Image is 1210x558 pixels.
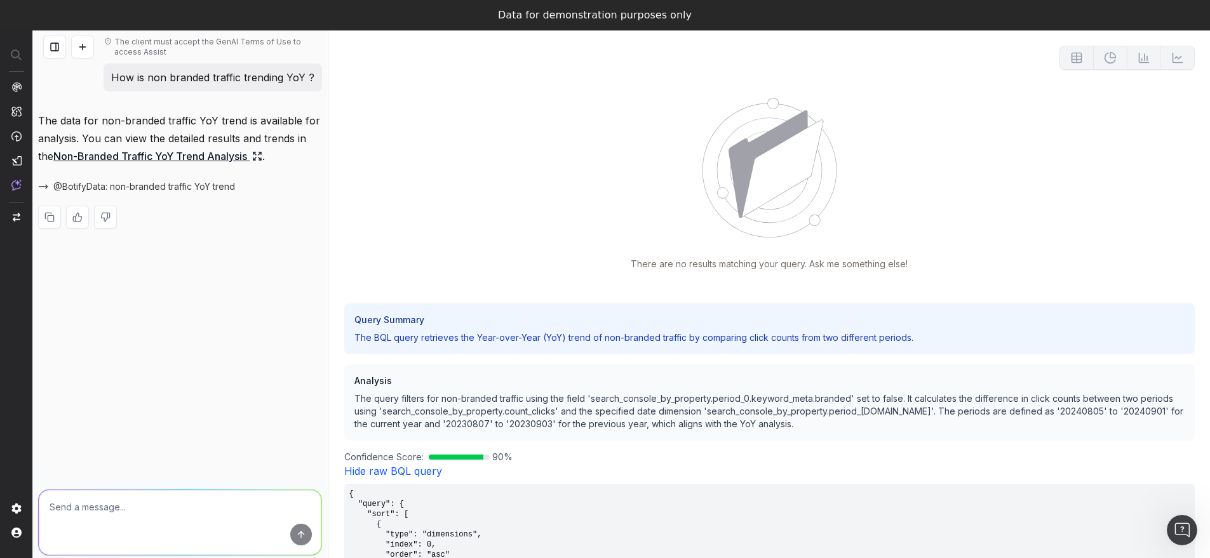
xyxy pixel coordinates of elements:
[354,392,1185,430] p: The query filters for non-branded traffic using the field 'search_console_by_property.period_0.ke...
[1094,46,1127,70] button: Not available for current data
[38,180,250,193] button: @BotifyData: non-branded traffic YoY trend
[1127,46,1161,70] button: Not available for current data
[344,465,442,477] a: Hide raw BQL query
[11,106,22,117] img: Intelligence
[53,147,262,165] a: Non-Branded Traffic YoY Trend Analysis
[11,156,22,166] img: Studio
[13,213,20,222] img: Switch project
[114,37,317,57] div: The client must accept the GenAI Terms of Use to access Assist
[1059,46,1094,70] button: Not available for current data
[354,375,1185,387] h3: Analysis
[631,258,908,270] p: There are no results matching your query. Ask me something else!
[53,180,235,193] span: @BotifyData: non-branded traffic YoY trend
[38,112,322,165] p: The data for non-branded traffic YoY trend is available for analysis. You can view the detailed r...
[1167,515,1197,545] iframe: Intercom live chat
[498,9,692,22] div: Data for demonstration purposes only
[11,131,22,142] img: Activation
[11,528,22,538] img: My account
[391,146,1155,495] h3: Query Summary
[384,163,1148,512] p: The BQL query retrieves the Year-over-Year (YoY) trend of non-branded traffic by comparing click ...
[11,503,22,514] img: Setting
[702,98,837,237] img: No Data
[1161,46,1195,70] button: Not available for current data
[11,180,22,190] img: Assist
[11,82,22,92] img: Analytics
[344,451,424,463] span: Confidence Score:
[111,69,314,86] p: How is non branded traffic trending YoY ?
[492,451,513,463] span: 90 %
